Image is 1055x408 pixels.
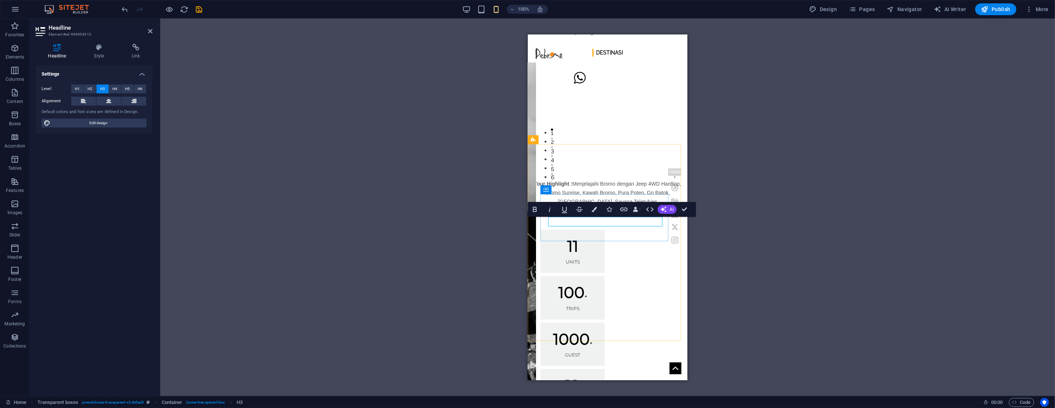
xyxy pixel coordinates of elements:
[884,3,925,15] button: Navigator
[806,3,840,15] button: Design
[617,202,631,217] button: Link
[138,84,142,93] span: H6
[100,84,105,93] span: H3
[134,84,146,93] button: H6
[991,398,1003,407] span: 00 00
[996,399,998,405] span: :
[658,205,677,214] button: AI
[84,84,96,93] button: H2
[23,120,25,123] button: 4
[88,84,92,93] span: H2
[1009,398,1034,407] button: Code
[4,321,25,327] p: Marketing
[237,398,243,407] span: Click to select. Double-click to edit
[6,188,24,193] p: Features
[23,112,25,114] button: 3
[125,84,130,93] span: H5
[42,109,147,115] div: Default colors and font sizes are defined in Design.
[81,398,144,407] span: . preset-boxes-transparent-v2-default
[643,202,657,217] button: HTML
[121,5,129,14] i: Undo: Edit headline (Ctrl+Z)
[558,202,572,217] button: Underline (Ctrl+U)
[53,119,144,127] span: Edit design
[96,84,109,93] button: H3
[849,6,875,13] span: Pages
[981,6,1010,13] span: Publish
[180,5,189,14] button: reload
[1012,398,1031,407] span: Code
[1025,6,1049,13] span: More
[23,138,25,140] button: 6
[82,44,119,59] h4: Style
[49,24,152,31] h2: Headline
[112,84,117,93] span: H4
[975,3,1016,15] button: Publish
[4,143,25,149] p: Accordion
[75,84,80,93] span: H1
[71,84,83,93] button: H1
[1040,398,1049,407] button: Usercentrics
[23,129,25,132] button: 5
[543,202,557,217] button: Italic (Ctrl+I)
[7,99,23,105] p: Content
[931,3,969,15] button: AI Writer
[518,5,530,14] h6: 100%
[43,5,98,14] img: Editor Logo
[42,119,147,127] button: Edit design
[934,6,966,13] span: AI Writer
[846,3,878,15] button: Pages
[37,398,243,407] nav: breadcrumb
[8,299,22,305] p: Forms
[1022,3,1052,15] button: More
[49,31,138,38] h3: Element #ed-999893913
[602,202,616,217] button: Icons
[537,6,544,13] i: On resize automatically adjust zoom level to fit chosen device.
[121,84,134,93] button: H5
[670,207,674,212] span: AI
[587,202,601,217] button: Colors
[507,5,533,14] button: 100%
[180,5,189,14] i: Reload page
[23,94,25,96] button: 1
[7,254,22,260] p: Header
[185,398,225,407] span: . boxes-transparent-box
[23,103,25,105] button: 2
[528,202,542,217] button: Bold (Ctrl+B)
[572,202,586,217] button: Strikethrough
[983,398,1003,407] h6: Session time
[165,5,174,14] button: Click here to leave preview mode and continue editing
[9,121,21,127] p: Boxes
[6,76,24,82] p: Columns
[109,84,121,93] button: H4
[42,97,71,106] label: Alignment
[7,210,23,216] p: Images
[809,6,837,13] span: Design
[36,44,82,59] h4: Headline
[162,398,183,407] span: Click to select. Double-click to edit
[36,65,152,79] h4: Settings
[9,232,21,238] p: Slider
[121,5,129,14] button: undo
[3,343,26,349] p: Collections
[806,3,840,15] div: Design (Ctrl+Alt+Y)
[6,398,26,407] a: Click to cancel selection. Double-click to open Pages
[195,5,204,14] i: Save (Ctrl+S)
[119,44,152,59] h4: Link
[147,400,150,404] i: This element is a customizable preset
[887,6,922,13] span: Navigator
[5,32,24,38] p: Favorites
[677,202,691,217] button: Confirm (Ctrl+⏎)
[8,276,22,282] p: Footer
[42,84,71,93] label: Level
[195,5,204,14] button: save
[37,398,79,407] span: Click to select. Double-click to edit
[6,54,24,60] p: Elements
[632,202,642,217] button: Data Bindings
[8,165,22,171] p: Tables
